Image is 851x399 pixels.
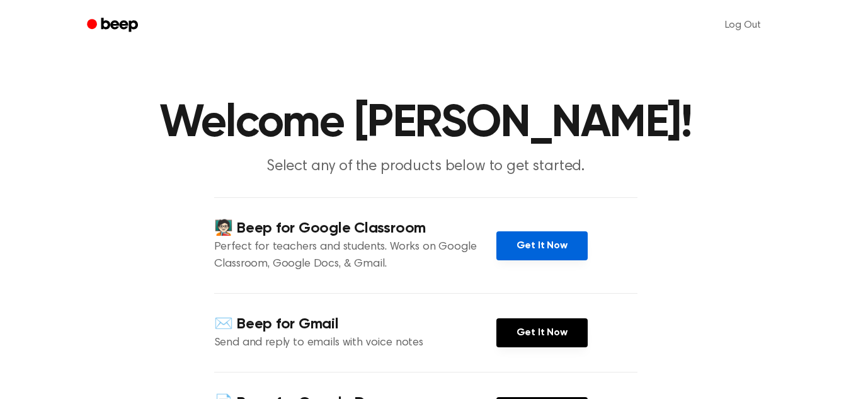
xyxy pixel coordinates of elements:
p: Perfect for teachers and students. Works on Google Classroom, Google Docs, & Gmail. [214,239,496,273]
a: Get It Now [496,318,588,347]
p: Select any of the products below to get started. [184,156,668,177]
h4: ✉️ Beep for Gmail [214,314,496,335]
h1: Welcome [PERSON_NAME]! [103,101,748,146]
p: Send and reply to emails with voice notes [214,335,496,352]
a: Log Out [712,10,774,40]
a: Beep [78,13,149,38]
a: Get It Now [496,231,588,260]
h4: 🧑🏻‍🏫 Beep for Google Classroom [214,218,496,239]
